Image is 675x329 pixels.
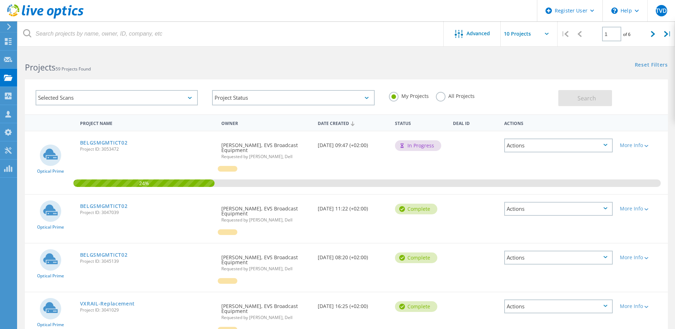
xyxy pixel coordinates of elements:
[218,292,314,327] div: [PERSON_NAME], EVS Broadcast Equipment
[221,267,311,271] span: Requested by [PERSON_NAME], Dell
[80,301,135,306] a: VXRAIL-Replacement
[314,195,391,218] div: [DATE] 11:22 (+02:00)
[314,244,391,267] div: [DATE] 08:20 (+02:00)
[395,301,437,312] div: Complete
[558,21,572,47] div: |
[218,195,314,229] div: [PERSON_NAME], EVS Broadcast Equipment
[37,169,64,173] span: Optical Prime
[73,179,214,186] span: 24%
[558,90,612,106] button: Search
[80,252,128,257] a: BELGSMGMTICT02
[578,94,596,102] span: Search
[56,66,91,72] span: 59 Projects Found
[611,7,618,14] svg: \n
[620,206,664,211] div: More Info
[314,116,391,130] div: Date Created
[656,8,667,14] span: TVD
[80,140,128,145] a: BELGSMGMTICT02
[7,15,84,20] a: Live Optics Dashboard
[218,244,314,278] div: [PERSON_NAME], EVS Broadcast Equipment
[504,251,613,265] div: Actions
[77,116,218,129] div: Project Name
[218,116,314,129] div: Owner
[466,31,490,36] span: Advanced
[80,308,215,312] span: Project ID: 3041029
[25,62,56,73] b: Projects
[314,292,391,316] div: [DATE] 16:25 (+02:00)
[36,90,198,105] div: Selected Scans
[391,116,449,129] div: Status
[218,131,314,166] div: [PERSON_NAME], EVS Broadcast Equipment
[504,139,613,152] div: Actions
[395,204,437,214] div: Complete
[395,252,437,263] div: Complete
[37,274,64,278] span: Optical Prime
[620,255,664,260] div: More Info
[80,210,215,215] span: Project ID: 3047039
[395,140,441,151] div: In Progress
[37,323,64,327] span: Optical Prime
[501,116,616,129] div: Actions
[635,62,668,68] a: Reset Filters
[504,299,613,313] div: Actions
[18,21,444,46] input: Search projects by name, owner, ID, company, etc
[449,116,501,129] div: Deal Id
[623,31,631,37] span: of 6
[221,315,311,320] span: Requested by [PERSON_NAME], Dell
[80,204,128,209] a: BELGSMGMTICT02
[660,21,675,47] div: |
[212,90,374,105] div: Project Status
[221,218,311,222] span: Requested by [PERSON_NAME], Dell
[620,304,664,309] div: More Info
[504,202,613,216] div: Actions
[314,131,391,155] div: [DATE] 09:47 (+02:00)
[80,259,215,263] span: Project ID: 3045139
[620,143,664,148] div: More Info
[389,92,429,99] label: My Projects
[221,155,311,159] span: Requested by [PERSON_NAME], Dell
[37,225,64,229] span: Optical Prime
[80,147,215,151] span: Project ID: 3053472
[436,92,475,99] label: All Projects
